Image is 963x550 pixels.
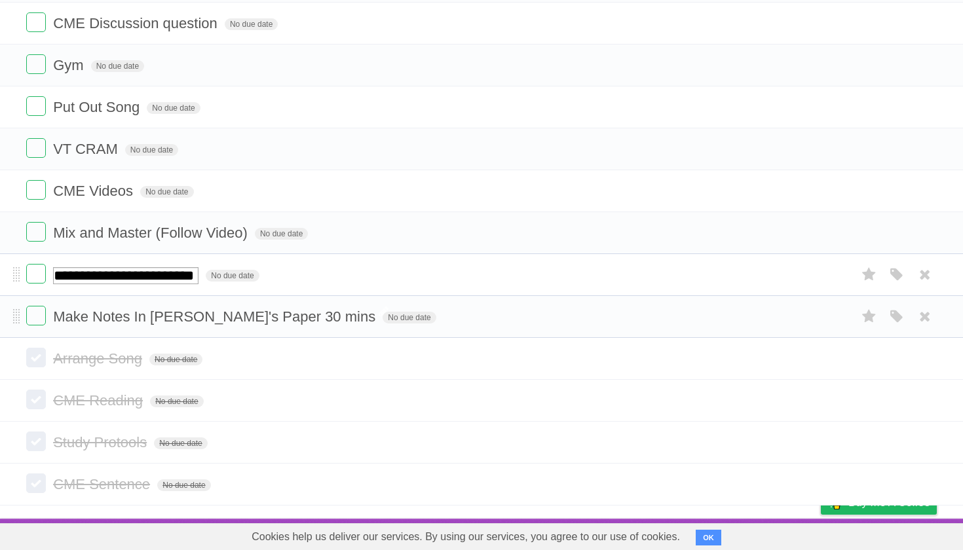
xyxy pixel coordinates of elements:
[383,312,436,323] span: No due date
[140,186,193,198] span: No due date
[150,395,203,407] span: No due date
[26,54,46,74] label: Done
[26,348,46,367] label: Done
[26,180,46,200] label: Done
[690,522,743,547] a: Developers
[53,350,145,367] span: Arrange Song
[696,530,721,545] button: OK
[149,354,202,365] span: No due date
[848,491,930,514] span: Buy me a coffee
[53,308,379,325] span: Make Notes In [PERSON_NAME]'s Paper 30 mins
[157,479,210,491] span: No due date
[26,473,46,493] label: Done
[238,524,693,550] span: Cookies help us deliver our services. By using our services, you agree to our use of cookies.
[225,18,278,30] span: No due date
[26,390,46,409] label: Done
[53,15,221,31] span: CME Discussion question
[255,228,308,240] span: No due date
[804,522,838,547] a: Privacy
[53,476,153,492] span: CME Sentence
[26,264,46,284] label: Done
[857,306,882,327] label: Star task
[759,522,788,547] a: Terms
[147,102,200,114] span: No due date
[53,57,86,73] span: Gym
[53,141,121,157] span: VT CRAM
[857,264,882,285] label: Star task
[53,99,143,115] span: Put Out Song
[26,96,46,116] label: Done
[154,437,207,449] span: No due date
[647,522,674,547] a: About
[26,431,46,451] label: Done
[53,225,251,241] span: Mix and Master (Follow Video)
[26,138,46,158] label: Done
[206,270,259,282] span: No due date
[91,60,144,72] span: No due date
[53,434,150,450] span: Study Protools
[53,183,136,199] span: CME Videos
[125,144,178,156] span: No due date
[26,222,46,242] label: Done
[26,12,46,32] label: Done
[53,392,146,409] span: CME Reading
[26,306,46,325] label: Done
[854,522,937,547] a: Suggest a feature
